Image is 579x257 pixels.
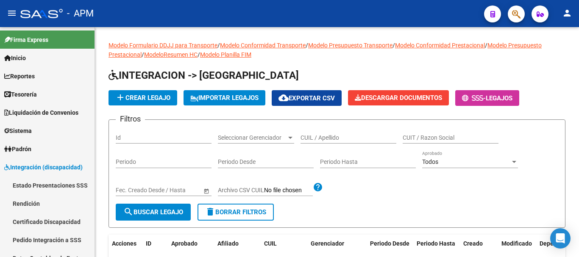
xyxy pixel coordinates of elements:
span: Afiliado [217,240,239,247]
span: Legajos [486,94,512,102]
span: - APM [67,4,94,23]
mat-icon: search [123,207,134,217]
a: Modelo Formulario DDJJ para Transporte [109,42,217,49]
mat-icon: add [115,92,125,102]
span: Dependencia [540,240,575,247]
button: Descargar Documentos [348,90,449,105]
button: Crear Legajo [109,90,177,105]
mat-icon: delete [205,207,215,217]
button: Buscar Legajo [116,204,191,221]
button: Exportar CSV [272,90,342,106]
button: -Legajos [455,90,519,106]
span: Aprobado [171,240,198,247]
span: Crear Legajo [115,94,170,102]
span: Buscar Legajo [123,208,183,216]
span: IMPORTAR LEGAJOS [190,94,259,102]
span: Periodo Desde [370,240,409,247]
mat-icon: help [313,182,323,192]
mat-icon: cloud_download [278,93,289,103]
button: IMPORTAR LEGAJOS [184,90,265,105]
span: Creado [463,240,483,247]
a: Modelo Conformidad Transporte [220,42,306,49]
mat-icon: person [562,8,572,18]
span: Periodo Hasta [417,240,455,247]
div: Open Intercom Messenger [550,228,571,249]
span: Archivo CSV CUIL [218,187,264,193]
span: Seleccionar Gerenciador [218,134,287,141]
span: CUIL [264,240,277,247]
span: Gerenciador [311,240,344,247]
a: Modelo Conformidad Prestacional [395,42,485,49]
span: Acciones [112,240,136,247]
span: Liquidación de Convenios [4,108,78,117]
a: Modelo Presupuesto Transporte [308,42,392,49]
span: Borrar Filtros [205,208,266,216]
button: Open calendar [202,186,211,195]
input: Fecha inicio [116,187,147,194]
span: Tesorería [4,90,37,99]
h3: Filtros [116,113,145,125]
span: INTEGRACION -> [GEOGRAPHIC_DATA] [109,69,299,81]
span: Firma Express [4,35,48,44]
span: Modificado [501,240,532,247]
span: Integración (discapacidad) [4,163,83,172]
span: Exportar CSV [278,94,335,102]
mat-icon: menu [7,8,17,18]
span: Descargar Documentos [355,94,442,102]
span: - [462,94,486,102]
a: Modelo Planilla FIM [200,51,251,58]
span: Inicio [4,53,26,63]
input: Fecha fin [154,187,195,194]
span: Todos [422,158,438,165]
span: Reportes [4,72,35,81]
span: Padrón [4,144,31,154]
span: ID [146,240,151,247]
button: Borrar Filtros [198,204,274,221]
span: Sistema [4,126,32,135]
input: Archivo CSV CUIL [264,187,313,194]
a: ModeloResumen HC [144,51,198,58]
